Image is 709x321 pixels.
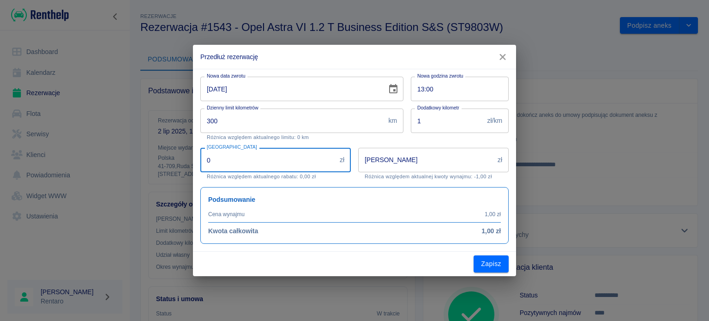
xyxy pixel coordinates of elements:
[474,255,509,273] button: Zapisz
[208,226,258,236] h6: Kwota całkowita
[207,144,257,151] label: [GEOGRAPHIC_DATA]
[417,104,459,111] label: Dodatkowy kilometr
[207,73,245,79] label: Nowa data zwrotu
[498,155,502,165] p: zł
[485,210,501,218] p: 1,00 zł
[193,45,516,69] h2: Przedłuż rezerwację
[411,77,502,101] input: hh:mm
[388,116,397,126] p: km
[365,174,502,180] p: Różnica względem aktualnej kwoty wynajmu: -1,00 zł
[200,148,336,172] input: Kwota rabatu ustalona na początku
[487,116,502,126] p: zł/km
[417,73,463,79] label: Nowa godzina zwrotu
[208,210,245,218] p: Cena wynajmu
[358,148,494,172] input: Kwota wynajmu od początkowej daty, nie samego aneksu.
[207,104,258,111] label: Dzienny limit kilometrów
[207,134,397,140] p: Różnica względem aktualnego limitu: 0 km
[200,77,380,101] input: DD-MM-YYYY
[208,195,501,205] h6: Podsumowanie
[340,155,344,165] p: zł
[207,174,344,180] p: Różnica względem aktualnego rabatu: 0,00 zł
[481,226,501,236] h6: 1,00 zł
[384,80,403,98] button: Choose date, selected date is 12 wrz 2025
